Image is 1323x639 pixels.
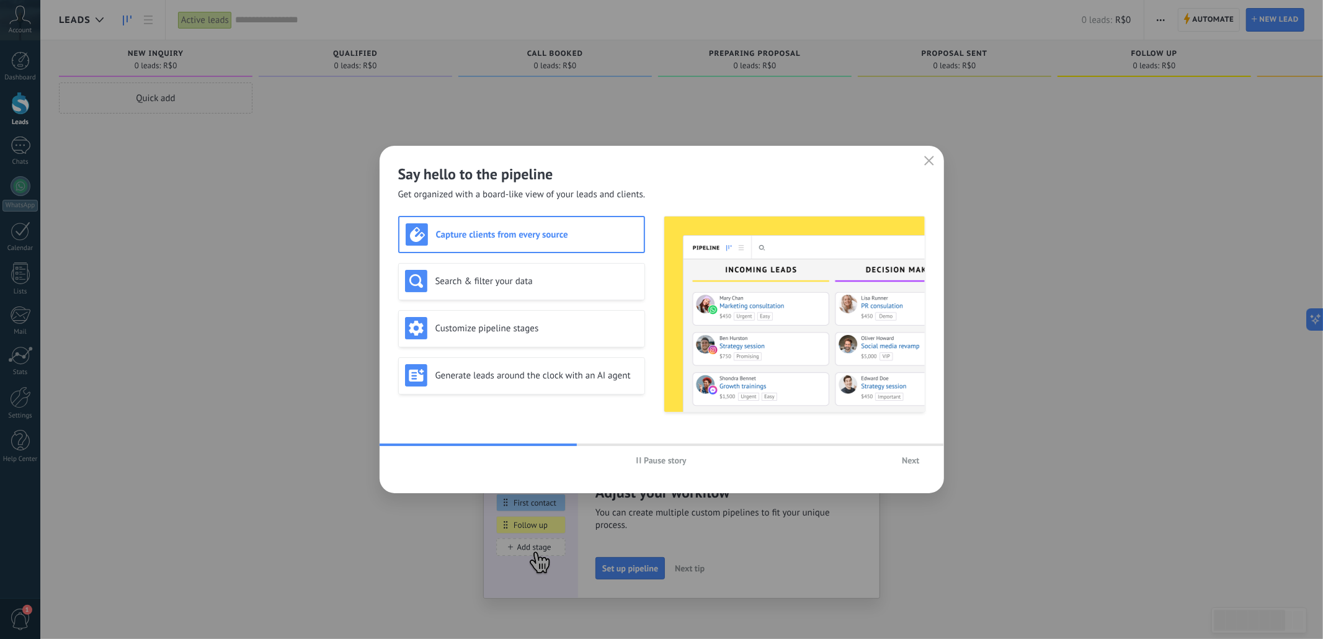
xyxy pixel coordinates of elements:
[631,451,692,470] button: Pause story
[398,189,646,201] span: Get organized with a board-like view of your leads and clients.
[435,275,638,287] h3: Search & filter your data
[435,370,638,382] h3: Generate leads around the clock with an AI agent
[435,323,638,334] h3: Customize pipeline stages
[896,451,925,470] button: Next
[398,164,925,184] h2: Say hello to the pipeline
[902,456,919,465] span: Next
[644,456,687,465] span: Pause story
[436,229,638,241] h3: Capture clients from every source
